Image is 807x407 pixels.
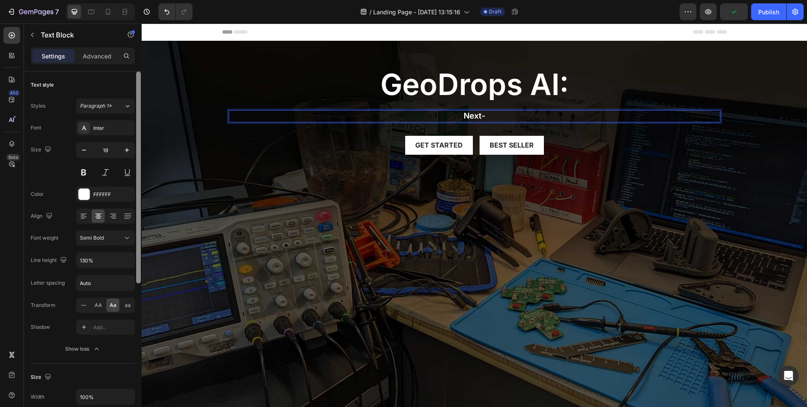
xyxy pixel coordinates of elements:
[83,52,111,61] p: Advanced
[31,144,53,156] div: Size
[3,3,63,20] button: 7
[8,90,20,96] div: 450
[31,279,65,287] div: Letter spacing
[93,191,133,198] div: FFFFFF
[93,124,133,132] div: Inter
[751,3,786,20] button: Publish
[42,52,65,61] p: Settings
[31,301,55,309] div: Transform
[31,190,44,198] div: Color
[348,117,392,126] div: Best Seller
[31,393,45,401] div: Width
[758,8,779,16] div: Publish
[31,211,54,222] div: Align
[31,124,41,132] div: Font
[31,372,53,383] div: Size
[31,234,58,242] div: Font weight
[274,117,321,126] div: Get started
[76,275,134,291] input: Auto
[778,366,799,386] div: Open Intercom Messenger
[373,8,460,16] span: Landing Page - [DATE] 13:15:16
[31,323,50,331] div: Shadow
[65,345,101,353] div: Show less
[76,389,134,404] input: Auto
[93,324,133,331] div: Add...
[55,7,59,17] p: 7
[338,112,402,131] button: Best Seller
[31,102,45,110] div: Styles
[80,102,112,110] span: Paragraph 1*
[264,112,331,131] button: Get started
[76,253,134,268] input: Auto
[95,301,102,309] span: AA
[76,230,135,246] button: Semi Bold
[489,8,501,16] span: Draft
[31,341,135,357] button: Show less
[31,81,54,89] div: Text style
[76,98,135,114] button: Paragraph 1*
[80,235,104,241] span: Semi Bold
[125,301,131,309] span: aa
[110,301,116,309] span: Aa
[31,255,69,266] div: Line height
[142,24,807,407] iframe: Design area
[6,154,20,161] div: Beta
[369,8,372,16] span: /
[158,3,193,20] div: Undo/Redo
[41,30,112,40] p: Text Block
